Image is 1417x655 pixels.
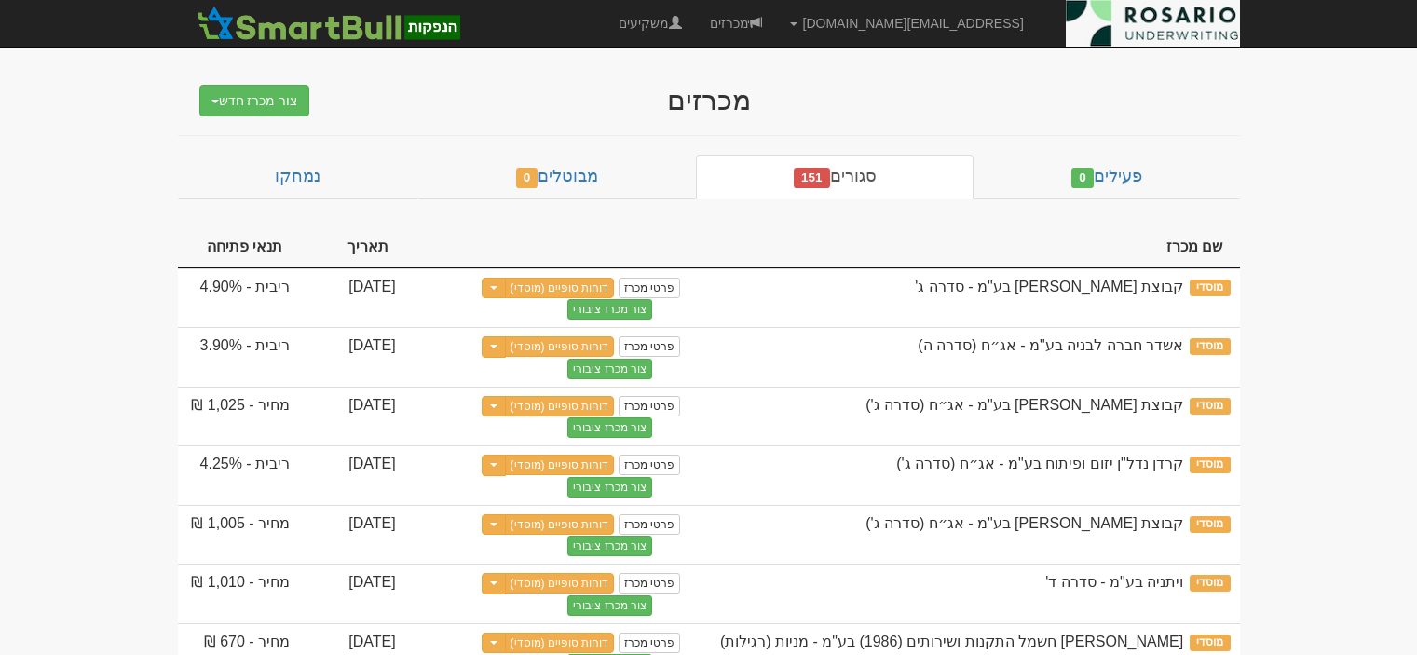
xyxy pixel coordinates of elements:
[689,227,1239,268] th: שם מכרז
[178,268,300,328] td: ריבית - 4.90%
[619,396,680,416] a: פרטי מכרז
[505,278,615,298] a: דוחות סופיים (מוסדי)
[619,278,680,298] a: פרטי מכרז
[505,633,615,653] a: דוחות סופיים (מוסדי)
[178,227,300,268] th: תנאי פתיחה
[299,445,404,505] td: [DATE]
[896,456,1183,471] span: קרדן נדל"ן יזום ופיתוח בע"מ - אג״ח (סדרה ג')
[918,337,1183,353] span: אשדר חברה לבניה בע"מ - אג״ח (סדרה ה)
[299,227,404,268] th: תאריך
[346,85,1072,116] div: מכרזים
[1190,516,1230,533] span: מוסדי
[516,168,538,188] span: 0
[619,514,680,535] a: פרטי מכרז
[299,564,404,623] td: [DATE]
[915,279,1183,294] span: קבוצת אשטרום בע"מ - סדרה ג'
[567,477,652,498] button: צור מכרז ציבורי
[720,634,1183,649] span: אלמור חשמל התקנות ושירותים (1986) בע"מ - מניות (רגילות)
[865,397,1183,413] span: קבוצת אשטרום בע"מ - אג״ח (סדרה ג')
[505,455,615,475] a: דוחות סופיים (מוסדי)
[1045,574,1183,590] span: ויתניה בע"מ - סדרה ד'
[192,5,466,42] img: סמארטבול - מערכת לניהול הנפקות
[299,268,404,328] td: [DATE]
[178,327,300,387] td: ריבית - 3.90%
[505,396,615,416] a: דוחות סופיים (מוסדי)
[974,155,1239,199] a: פעילים
[505,573,615,594] a: דוחות סופיים (מוסדי)
[1190,398,1230,415] span: מוסדי
[619,336,680,357] a: פרטי מכרז
[299,387,404,446] td: [DATE]
[178,564,300,623] td: מחיר - 1,010 ₪
[178,505,300,565] td: מחיר - 1,005 ₪
[1190,280,1230,296] span: מוסדי
[1190,575,1230,592] span: מוסדי
[567,417,652,438] button: צור מכרז ציבורי
[567,595,652,616] button: צור מכרז ציבורי
[619,455,680,475] a: פרטי מכרז
[178,387,300,446] td: מחיר - 1,025 ₪
[1071,168,1094,188] span: 0
[619,633,680,653] a: פרטי מכרז
[1190,635,1230,651] span: מוסדי
[567,536,652,556] button: צור מכרז ציבורי
[505,514,615,535] a: דוחות סופיים (מוסדי)
[619,573,680,594] a: פרטי מכרז
[1190,457,1230,473] span: מוסדי
[299,327,404,387] td: [DATE]
[567,299,652,320] button: צור מכרז ציבורי
[794,168,830,188] span: 151
[178,155,418,199] a: נמחקו
[418,155,696,199] a: מבוטלים
[299,505,404,565] td: [DATE]
[567,359,652,379] button: צור מכרז ציבורי
[865,515,1183,531] span: קבוצת אשטרום בע"מ - אג״ח (סדרה ג')
[199,85,310,116] button: צור מכרז חדש
[696,155,974,199] a: סגורים
[505,336,615,357] a: דוחות סופיים (מוסדי)
[178,445,300,505] td: ריבית - 4.25%
[1190,338,1230,355] span: מוסדי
